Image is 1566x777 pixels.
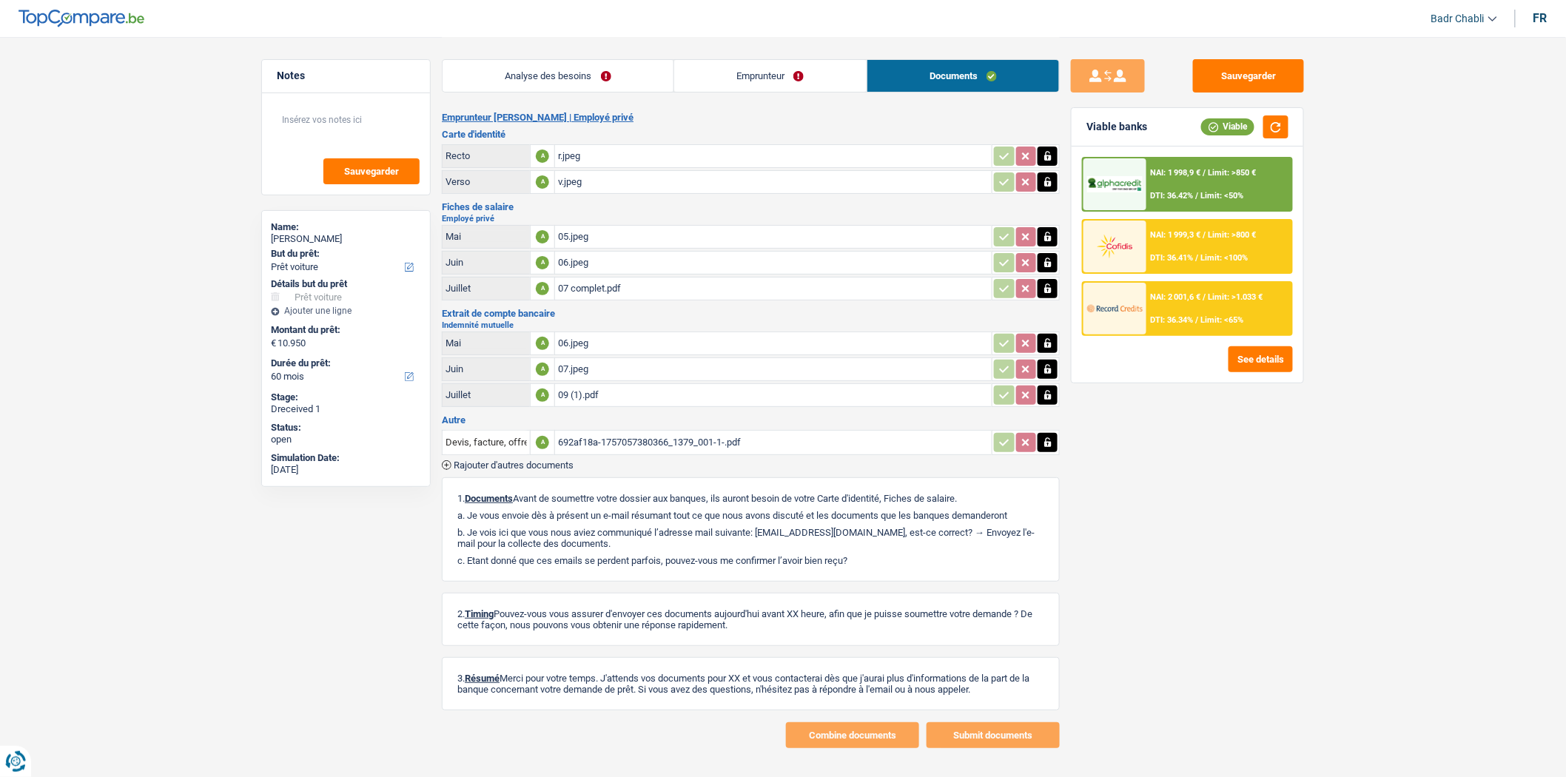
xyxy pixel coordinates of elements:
span: / [1196,315,1199,325]
span: / [1203,292,1206,302]
button: Combine documents [786,722,919,748]
div: Dreceived 1 [271,403,421,415]
div: 07.jpeg [558,358,989,380]
span: Limit: <65% [1201,315,1244,325]
h2: Indemnité mutuelle [442,321,1060,329]
div: 07 complet.pdf [558,277,989,300]
div: [PERSON_NAME] [271,233,421,245]
img: Record Credits [1087,295,1142,322]
div: Stage: [271,391,421,403]
div: v.jpeg [558,171,989,193]
span: Badr Chabli [1431,13,1485,25]
div: A [536,282,549,295]
span: / [1196,191,1199,201]
h3: Extrait de compte bancaire [442,309,1060,318]
div: Name: [271,221,421,233]
button: See details [1229,346,1293,372]
div: 05.jpeg [558,226,989,248]
div: A [536,230,549,243]
div: A [536,175,549,189]
span: € [271,337,276,349]
div: Ajouter une ligne [271,306,421,316]
h2: Emprunteur [PERSON_NAME] | Employé privé [442,112,1060,124]
p: c. Etant donné que ces emails se perdent parfois, pouvez-vous me confirmer l’avoir bien reçu? [457,555,1044,566]
button: Sauvegarder [323,158,420,184]
span: / [1203,168,1206,178]
span: Sauvegarder [344,166,399,176]
a: Analyse des besoins [443,60,673,92]
div: Viable [1201,118,1254,135]
img: TopCompare Logo [19,10,144,27]
h3: Carte d'identité [442,129,1060,139]
div: 09 (1).pdf [558,384,989,406]
div: Simulation Date: [271,452,421,464]
span: Timing [465,608,494,619]
div: A [536,388,549,402]
div: Juin [446,257,527,268]
div: fr [1533,11,1547,25]
span: Résumé [465,673,500,684]
div: r.jpeg [558,145,989,167]
div: open [271,434,421,445]
div: Juillet [446,389,527,400]
div: Status: [271,422,421,434]
div: 06.jpeg [558,252,989,274]
p: 3. Merci pour votre temps. J'attends vos documents pour XX et vous contacterai dès que j'aurai p... [457,673,1044,695]
label: But du prêt: [271,248,418,260]
button: Rajouter d'autres documents [442,460,574,470]
span: Limit: <100% [1201,253,1249,263]
p: 1. Avant de soumettre votre dossier aux banques, ils auront besoin de votre Carte d'identité, Fic... [457,493,1044,504]
span: Rajouter d'autres documents [454,460,574,470]
img: AlphaCredit [1087,176,1142,193]
span: NAI: 1 999,3 € [1151,230,1201,240]
h3: Autre [442,415,1060,425]
h2: Employé privé [442,215,1060,223]
span: / [1196,253,1199,263]
a: Badr Chabli [1419,7,1497,31]
div: Mai [446,337,527,349]
div: Juillet [446,283,527,294]
div: A [536,436,549,449]
div: A [536,256,549,269]
div: Recto [446,150,527,161]
button: Sauvegarder [1193,59,1304,92]
span: NAI: 1 998,9 € [1151,168,1201,178]
label: Durée du prêt: [271,357,418,369]
span: Limit: >850 € [1209,168,1257,178]
div: 06.jpeg [558,332,989,354]
h5: Notes [277,70,415,82]
div: A [536,363,549,376]
span: DTI: 36.34% [1151,315,1194,325]
span: Limit: >1.033 € [1209,292,1263,302]
span: Limit: <50% [1201,191,1244,201]
span: / [1203,230,1206,240]
span: DTI: 36.41% [1151,253,1194,263]
p: b. Je vois ici que vous nous aviez communiqué l’adresse mail suivante: [EMAIL_ADDRESS][DOMAIN_NA... [457,527,1044,549]
a: Documents [867,60,1060,92]
span: NAI: 2 001,6 € [1151,292,1201,302]
p: 2. Pouvez-vous vous assurer d'envoyer ces documents aujourd'hui avant XX heure, afin que je puiss... [457,608,1044,630]
p: a. Je vous envoie dès à présent un e-mail résumant tout ce que nous avons discuté et les doc... [457,510,1044,521]
div: Juin [446,363,527,374]
div: Détails but du prêt [271,278,421,290]
div: Verso [446,176,527,187]
h3: Fiches de salaire [442,202,1060,212]
span: Limit: >800 € [1209,230,1257,240]
label: Montant du prêt: [271,324,418,336]
div: A [536,149,549,163]
div: Mai [446,231,527,242]
div: A [536,337,549,350]
a: Emprunteur [674,60,867,92]
span: DTI: 36.42% [1151,191,1194,201]
span: Documents [465,493,513,504]
div: [DATE] [271,464,421,476]
div: Viable banks [1086,121,1147,133]
div: 692af18a-1757057380366_1379_001-1-.pdf [558,431,989,454]
button: Submit documents [927,722,1060,748]
img: Cofidis [1087,232,1142,260]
